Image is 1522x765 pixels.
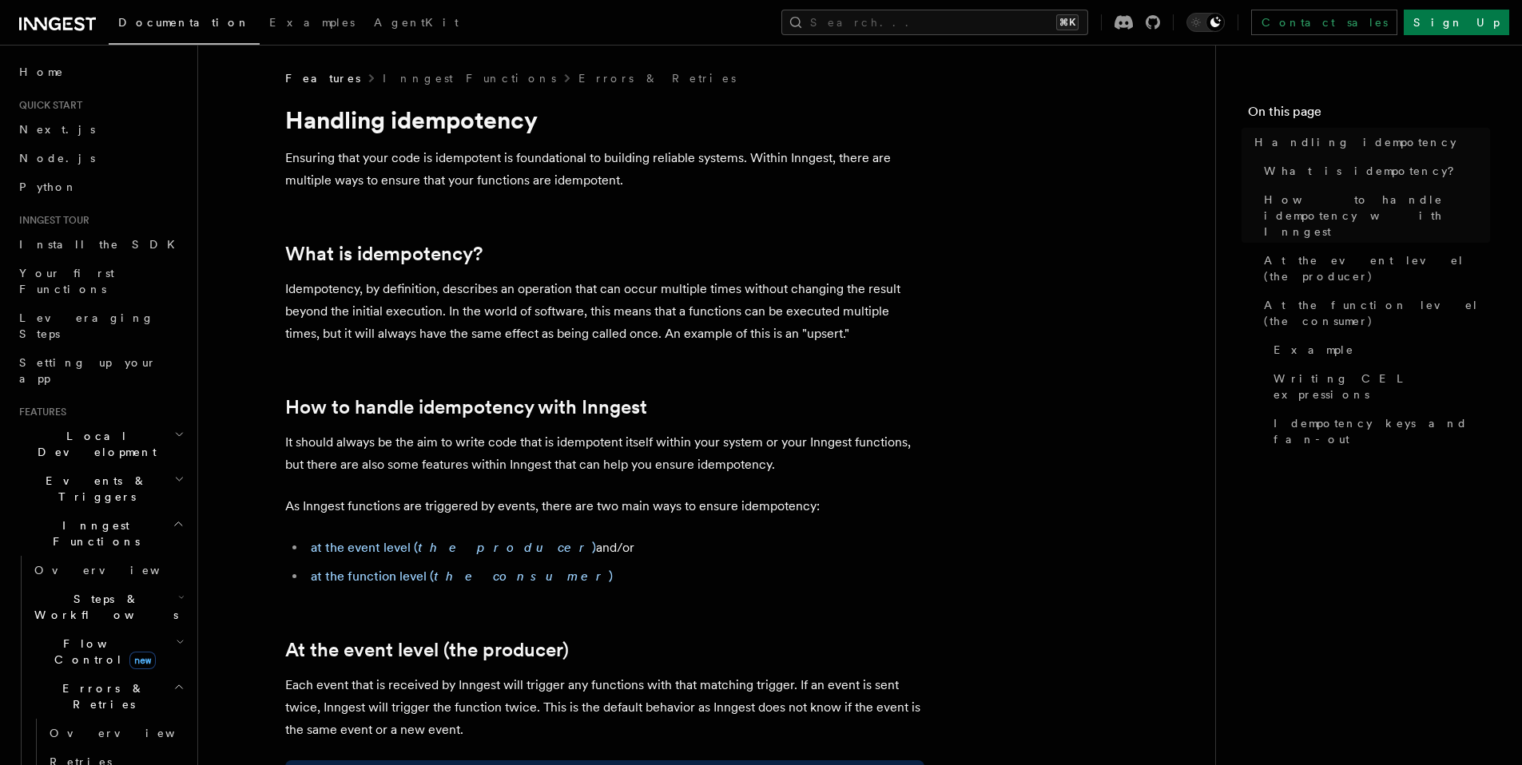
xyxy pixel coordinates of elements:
[1264,163,1465,179] span: What is idempotency?
[269,16,355,29] span: Examples
[13,406,66,418] span: Features
[260,5,364,43] a: Examples
[13,422,188,466] button: Local Development
[1248,128,1490,157] a: Handling idempotency
[13,348,188,393] a: Setting up your app
[1258,185,1490,246] a: How to handle idempotency with Inngest
[285,396,647,418] a: How to handle idempotency with Inngest
[118,16,250,29] span: Documentation
[1274,371,1490,402] span: Writing CEL expressions
[13,57,188,86] a: Home
[311,569,613,584] a: at the function level (the consumer)
[28,636,176,668] span: Flow Control
[28,629,188,674] button: Flow Controlnew
[1056,14,1079,30] kbd: ⌘K
[28,585,188,629] button: Steps & Workflows
[1267,335,1490,364] a: Example
[13,214,89,227] span: Inngest tour
[28,680,173,712] span: Errors & Retries
[13,428,174,460] span: Local Development
[19,180,77,193] span: Python
[13,517,173,549] span: Inngest Functions
[285,639,569,661] a: At the event level (the producer)
[285,70,360,86] span: Features
[13,303,188,348] a: Leveraging Steps
[13,99,82,112] span: Quick start
[1258,157,1490,185] a: What is idempotency?
[109,5,260,45] a: Documentation
[19,311,154,340] span: Leveraging Steps
[28,674,188,719] button: Errors & Retries
[374,16,459,29] span: AgentKit
[418,540,592,555] em: the producer
[13,473,174,505] span: Events & Triggers
[1186,13,1225,32] button: Toggle dark mode
[43,719,188,747] a: Overview
[364,5,468,43] a: AgentKit
[28,556,188,585] a: Overview
[285,674,924,741] p: Each event that is received by Inngest will trigger any functions with that matching trigger. If ...
[19,152,95,164] span: Node.js
[13,230,188,259] a: Install the SDK
[1264,192,1490,240] span: How to handle idempotency with Inngest
[306,537,924,559] li: and/or
[13,115,188,144] a: Next.js
[1264,297,1490,329] span: At the function level (the consumer)
[311,540,596,555] a: at the event level (the producer)
[434,569,609,584] em: the consumer
[13,259,188,303] a: Your first Functions
[19,123,95,136] span: Next.js
[13,144,188,172] a: Node.js
[19,267,114,295] span: Your first Functions
[285,243,483,265] a: What is idempotency?
[1267,409,1490,454] a: Idempotency keys and fan-out
[781,10,1088,35] button: Search...⌘K
[50,727,214,739] span: Overview
[285,278,924,345] p: Idempotency, by definition, describes an operation that can occur multiple times without changing...
[1274,342,1354,358] span: Example
[1267,364,1490,409] a: Writing CEL expressions
[285,147,924,192] p: Ensuring that your code is idempotent is foundational to building reliable systems. Within Innges...
[129,652,156,669] span: new
[578,70,736,86] a: Errors & Retries
[1248,102,1490,128] h4: On this page
[19,356,157,385] span: Setting up your app
[1258,246,1490,291] a: At the event level (the producer)
[383,70,556,86] a: Inngest Functions
[1251,10,1397,35] a: Contact sales
[285,431,924,476] p: It should always be the aim to write code that is idempotent itself within your system or your In...
[1254,134,1456,150] span: Handling idempotency
[1404,10,1509,35] a: Sign Up
[19,238,185,251] span: Install the SDK
[34,564,199,577] span: Overview
[1274,415,1490,447] span: Idempotency keys and fan-out
[1264,252,1490,284] span: At the event level (the producer)
[13,172,188,201] a: Python
[285,105,924,134] h1: Handling idempotency
[1258,291,1490,335] a: At the function level (the consumer)
[13,466,188,511] button: Events & Triggers
[19,64,64,80] span: Home
[285,495,924,517] p: As Inngest functions are triggered by events, there are two main ways to ensure idempotency:
[28,591,178,623] span: Steps & Workflows
[13,511,188,556] button: Inngest Functions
